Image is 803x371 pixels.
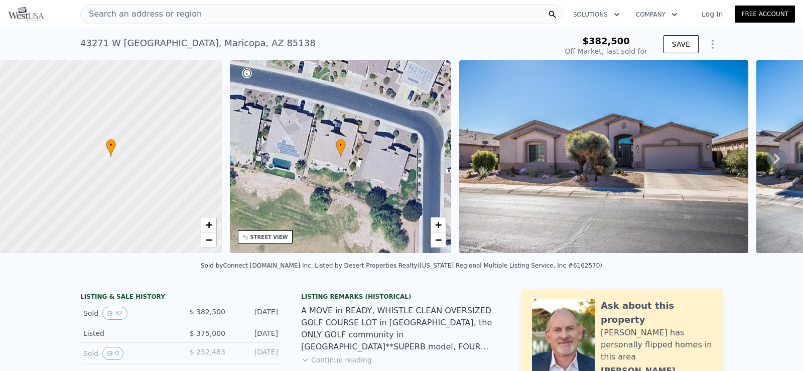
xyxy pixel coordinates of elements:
button: Company [628,6,686,24]
div: Off Market, last sold for [565,46,647,56]
span: $382,500 [582,36,630,46]
button: Continue reading [301,355,372,365]
button: Solutions [565,6,628,24]
span: $ 382,500 [190,308,225,316]
span: + [435,218,442,231]
img: Sale: 31120898 Parcel: 2278704 [459,60,748,253]
span: − [205,233,212,246]
button: SAVE [663,35,699,53]
a: Log In [690,9,735,19]
a: Zoom in [201,217,216,232]
span: − [435,233,442,246]
div: A MOVE in READY, WHISTLE CLEAN OVERSIZED GOLF COURSE LOT in [GEOGRAPHIC_DATA], the ONLY GOLF comm... [301,305,502,353]
div: • [336,139,346,157]
div: Listing Remarks (Historical) [301,293,502,301]
div: Listed by Desert Properties Realty ([US_STATE] Regional Multiple Listing Service, Inc #6162570) [315,262,602,269]
span: • [106,141,116,150]
div: [DATE] [233,307,278,320]
div: LISTING & SALE HISTORY [80,293,281,303]
span: $ 252,483 [190,348,225,356]
a: Zoom in [431,217,446,232]
div: [PERSON_NAME] has personally flipped homes in this area [601,327,713,363]
a: Free Account [735,6,795,23]
div: Sold [83,307,173,320]
div: Listed [83,328,173,338]
div: 43271 W [GEOGRAPHIC_DATA] , Maricopa , AZ 85138 [80,36,316,50]
div: • [106,139,116,157]
button: View historical data [102,347,123,360]
div: Sold by Connect [DOMAIN_NAME] Inc. . [201,262,315,269]
button: Show Options [703,34,723,54]
span: Search an address or region [81,8,202,20]
span: + [205,218,212,231]
span: • [336,141,346,150]
img: Pellego [8,7,44,21]
div: Sold [83,347,173,360]
span: $ 375,000 [190,329,225,337]
div: Ask about this property [601,299,713,327]
a: Zoom out [431,232,446,248]
div: STREET VIEW [250,233,288,241]
div: [DATE] [233,347,278,360]
button: View historical data [102,307,127,320]
a: Zoom out [201,232,216,248]
div: [DATE] [233,328,278,338]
